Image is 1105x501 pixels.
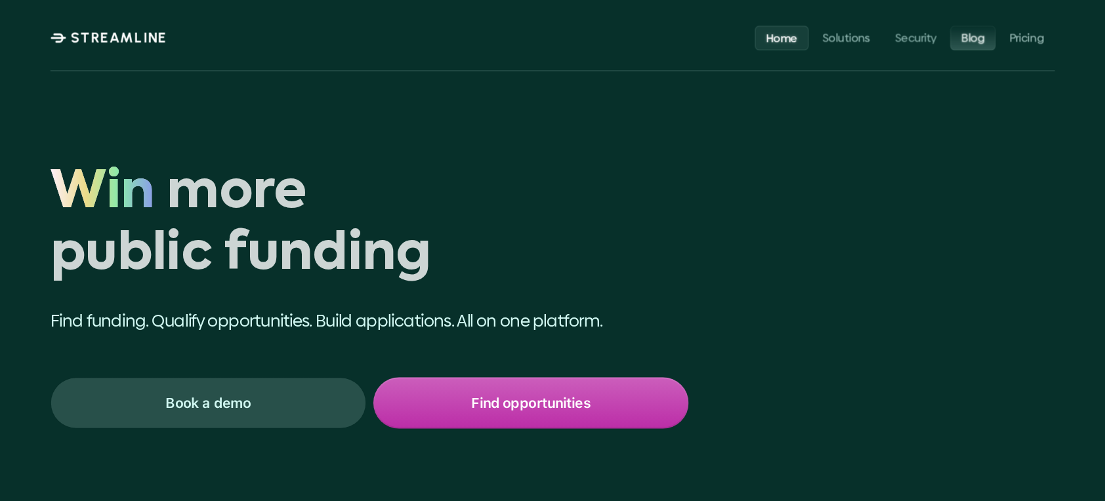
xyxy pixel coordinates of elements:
[80,291,680,313] p: Find funding. Qualify opportunities. Build applications. All on one platform.
[927,24,970,47] a: Blog
[80,153,178,211] span: Win
[80,28,190,43] a: STREAMLINE
[384,355,681,403] a: Find opportunities
[753,29,783,41] p: Home
[188,371,269,388] p: Book a demo
[982,29,1014,41] p: Pricing
[972,24,1025,47] a: Pricing
[864,24,924,47] a: Security
[80,355,377,403] a: Book a demo
[99,28,190,43] p: STREAMLINE
[875,29,913,41] p: Security
[938,29,959,41] p: Blog
[80,153,680,270] h1: Win more public funding
[743,24,793,47] a: Home
[806,29,851,41] p: Solutions
[476,371,588,388] p: Find opportunities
